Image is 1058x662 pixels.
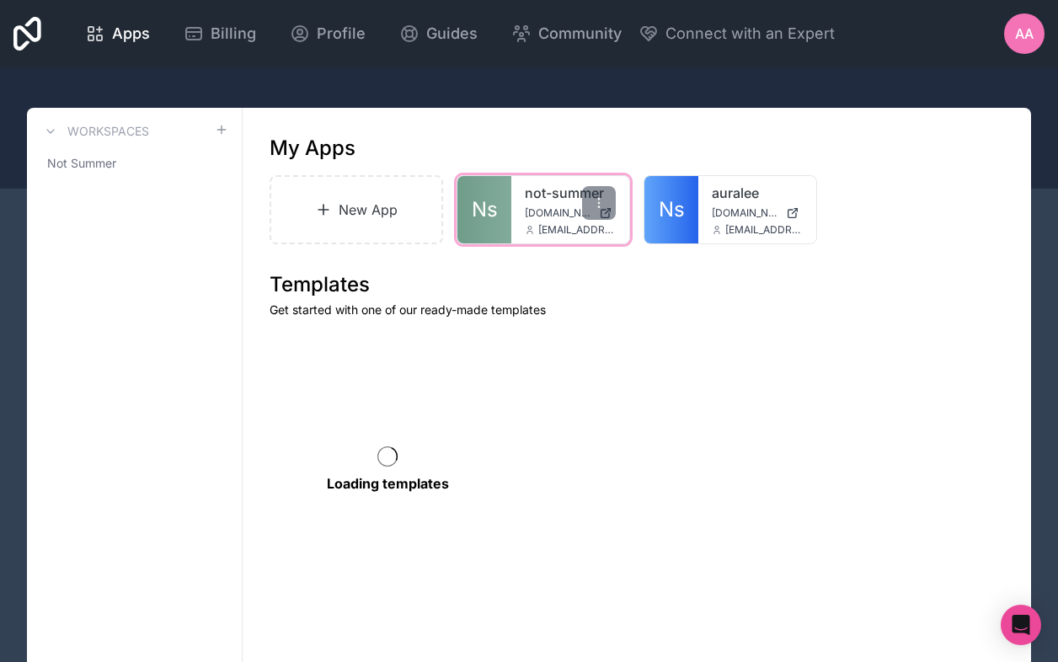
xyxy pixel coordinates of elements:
[644,176,698,243] a: Ns
[498,15,635,52] a: Community
[386,15,491,52] a: Guides
[457,176,511,243] a: Ns
[211,22,256,45] span: Billing
[270,302,1004,318] p: Get started with one of our ready-made templates
[40,148,228,179] a: Not Summer
[40,121,149,141] a: Workspaces
[525,206,616,220] a: [DOMAIN_NAME]
[665,22,835,45] span: Connect with an Expert
[639,22,835,45] button: Connect with an Expert
[270,271,1004,298] h1: Templates
[712,183,803,203] a: auralee
[712,206,803,220] a: [DOMAIN_NAME]
[426,22,478,45] span: Guides
[1001,605,1041,645] div: Open Intercom Messenger
[47,155,116,172] span: Not Summer
[525,183,616,203] a: not-summer
[67,123,149,140] h3: Workspaces
[112,22,150,45] span: Apps
[538,223,616,237] span: [EMAIL_ADDRESS][DOMAIN_NAME]
[327,473,449,494] p: Loading templates
[72,15,163,52] a: Apps
[712,206,779,220] span: [DOMAIN_NAME]
[170,15,270,52] a: Billing
[276,15,379,52] a: Profile
[270,175,443,244] a: New App
[317,22,366,45] span: Profile
[725,223,803,237] span: [EMAIL_ADDRESS][DOMAIN_NAME]
[525,206,592,220] span: [DOMAIN_NAME]
[270,135,355,162] h1: My Apps
[659,196,685,223] span: Ns
[538,22,622,45] span: Community
[1015,24,1034,44] span: AA
[472,196,498,223] span: Ns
